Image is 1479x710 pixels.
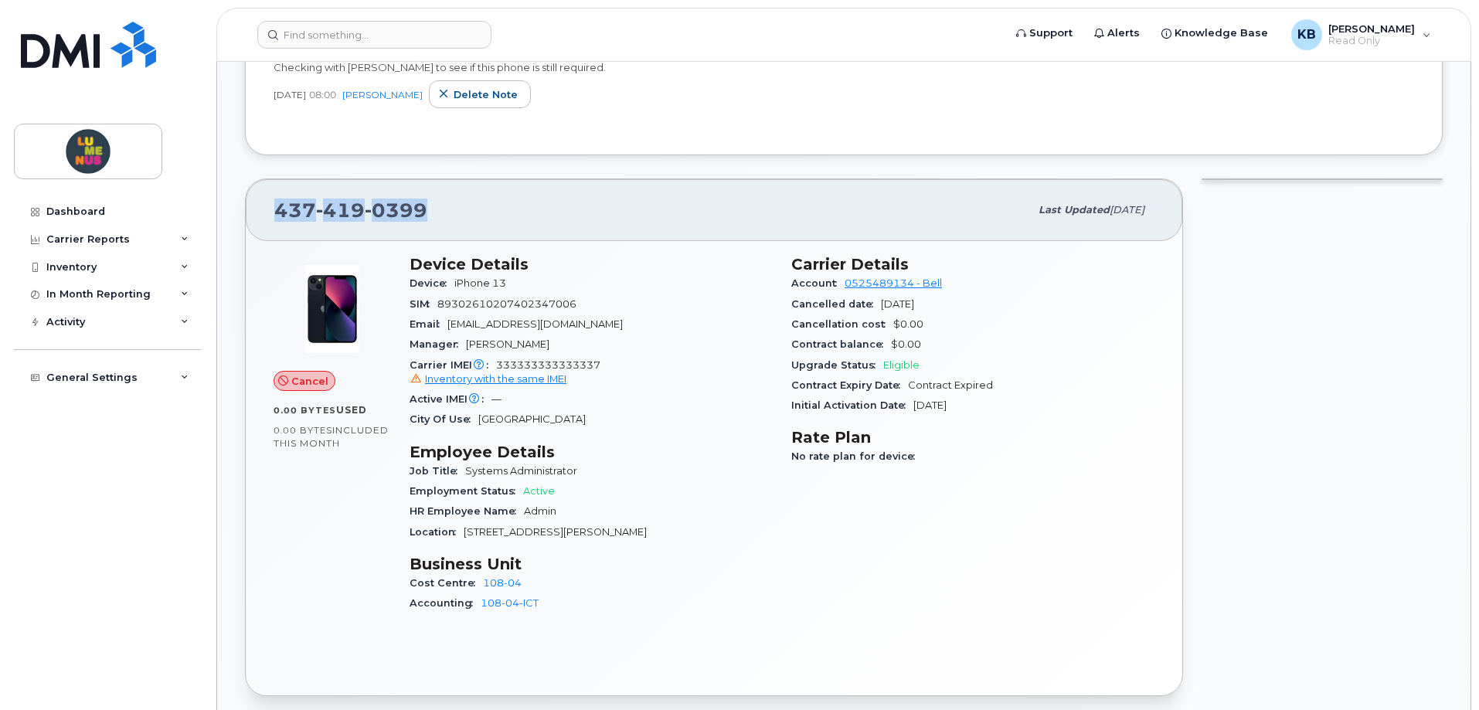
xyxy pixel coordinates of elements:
[491,393,501,405] span: —
[410,413,478,425] span: City Of Use
[791,338,891,350] span: Contract balance
[429,80,531,108] button: Delete note
[410,577,483,589] span: Cost Centre
[447,318,623,330] span: [EMAIL_ADDRESS][DOMAIN_NAME]
[336,404,367,416] span: used
[913,399,947,411] span: [DATE]
[410,298,437,310] span: SIM
[342,89,423,100] a: [PERSON_NAME]
[454,277,506,289] span: iPhone 13
[437,298,576,310] span: 89302610207402347006
[274,425,332,436] span: 0.00 Bytes
[309,88,336,101] span: 08:00
[291,374,328,389] span: Cancel
[1110,204,1144,216] span: [DATE]
[1151,18,1279,49] a: Knowledge Base
[791,298,881,310] span: Cancelled date
[410,359,773,387] span: 333333333333337
[410,443,773,461] h3: Employee Details
[410,555,773,573] h3: Business Unit
[1175,25,1268,41] span: Knowledge Base
[274,405,336,416] span: 0.00 Bytes
[365,199,427,222] span: 0399
[410,359,496,371] span: Carrier IMEI
[1083,18,1151,49] a: Alerts
[410,393,491,405] span: Active IMEI
[274,424,389,450] span: included this month
[410,597,481,609] span: Accounting
[466,338,549,350] span: [PERSON_NAME]
[791,318,893,330] span: Cancellation cost
[1029,25,1073,41] span: Support
[274,88,306,101] span: [DATE]
[286,263,379,355] img: image20231002-3703462-1ig824h.jpeg
[483,577,522,589] a: 108-04
[464,526,647,538] span: [STREET_ADDRESS][PERSON_NAME]
[1107,25,1140,41] span: Alerts
[410,373,566,385] a: Inventory with the same IMEI
[908,379,993,391] span: Contract Expired
[524,505,556,517] span: Admin
[274,61,606,73] span: Checking with [PERSON_NAME] to see if this phone is still required.
[791,428,1154,447] h3: Rate Plan
[1297,25,1316,44] span: KB
[791,277,845,289] span: Account
[1328,35,1415,47] span: Read Only
[881,298,914,310] span: [DATE]
[410,505,524,517] span: HR Employee Name
[481,597,539,609] a: 108-04-ICT
[410,485,523,497] span: Employment Status
[1328,22,1415,35] span: [PERSON_NAME]
[425,373,566,385] span: Inventory with the same IMEI
[410,526,464,538] span: Location
[410,465,465,477] span: Job Title
[791,379,908,391] span: Contract Expiry Date
[454,87,518,102] span: Delete note
[274,199,427,222] span: 437
[791,359,883,371] span: Upgrade Status
[845,277,942,289] a: 0525489134 - Bell
[891,338,921,350] span: $0.00
[465,465,577,477] span: Systems Administrator
[523,485,555,497] span: Active
[791,399,913,411] span: Initial Activation Date
[791,450,923,462] span: No rate plan for device
[1280,19,1442,50] div: Kam Behal
[316,199,365,222] span: 419
[1005,18,1083,49] a: Support
[410,255,773,273] h3: Device Details
[883,359,920,371] span: Eligible
[410,318,447,330] span: Email
[893,318,923,330] span: $0.00
[791,255,1154,273] h3: Carrier Details
[1039,204,1110,216] span: Last updated
[257,21,491,49] input: Find something...
[478,413,586,425] span: [GEOGRAPHIC_DATA]
[410,338,466,350] span: Manager
[410,277,454,289] span: Device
